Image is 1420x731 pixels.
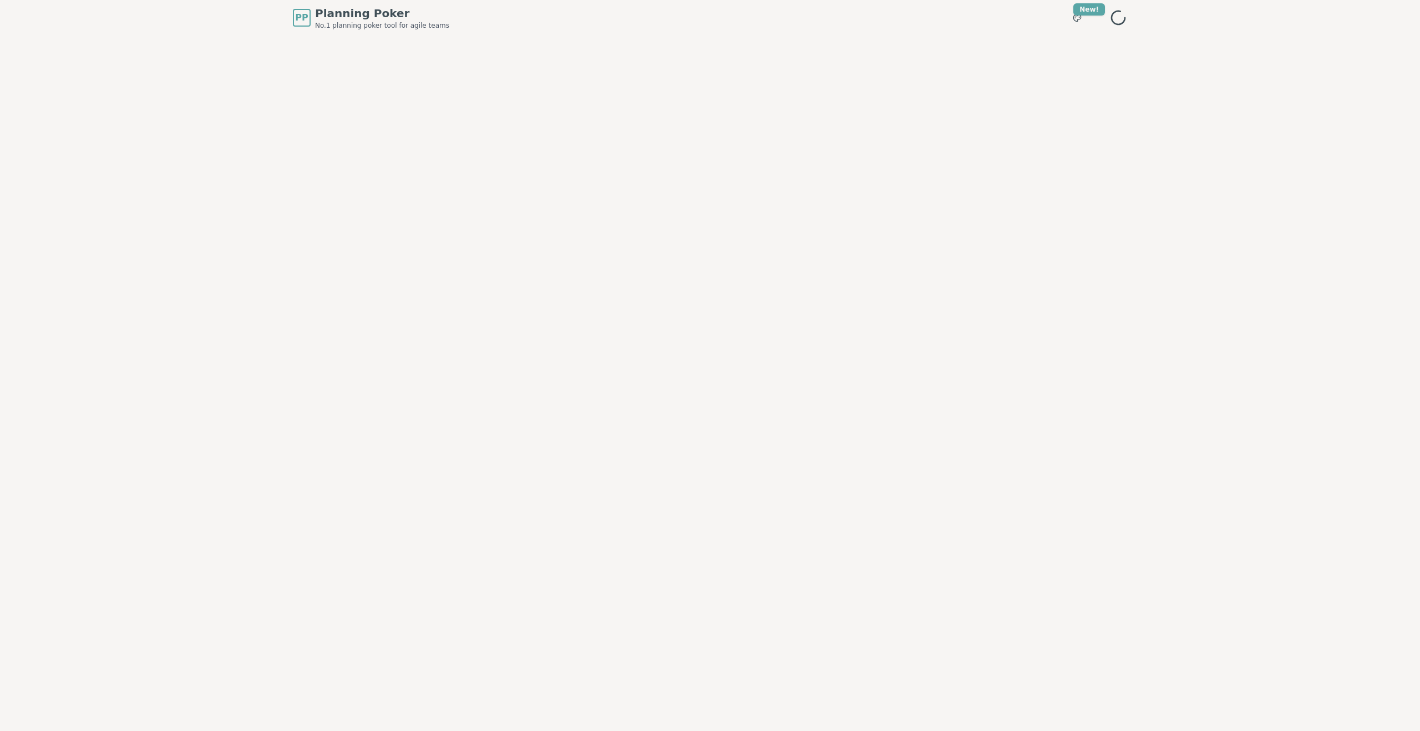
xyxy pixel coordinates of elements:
div: New! [1073,3,1105,16]
button: New! [1067,8,1087,28]
span: No.1 planning poker tool for agile teams [315,21,449,30]
a: PPPlanning PokerNo.1 planning poker tool for agile teams [293,6,449,30]
span: PP [295,11,308,24]
span: Planning Poker [315,6,449,21]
